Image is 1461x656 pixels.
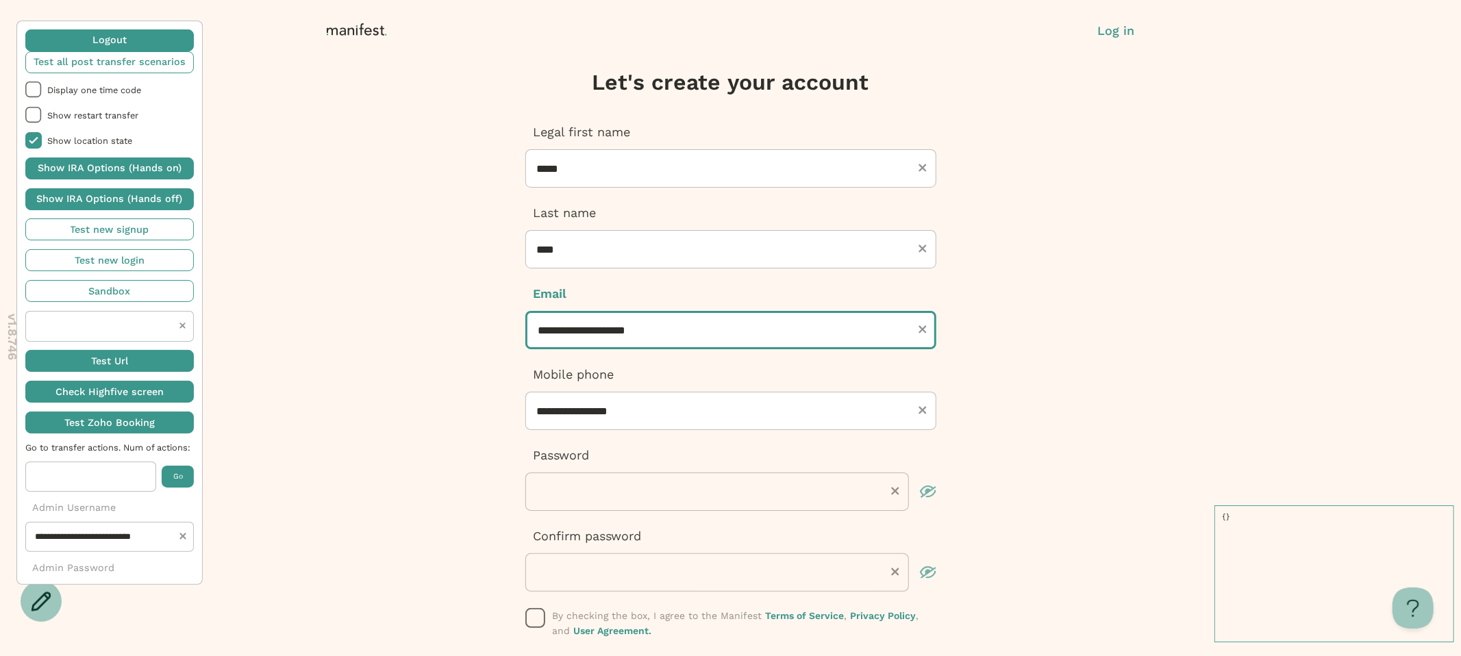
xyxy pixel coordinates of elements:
[25,81,194,98] li: Display one time code
[1098,22,1135,40] button: Log in
[25,381,194,403] button: Check Highfive screen
[574,625,652,636] a: User Agreement.
[553,610,919,636] span: By checking the box, I agree to the Manifest , , and
[25,280,194,302] button: Sandbox
[25,132,194,149] li: Show location state
[25,188,194,210] button: Show IRA Options (Hands off)
[25,107,194,123] li: Show restart transfer
[25,29,194,51] button: Logout
[25,561,194,575] p: Admin Password
[25,157,194,179] button: Show IRA Options (Hands on)
[766,610,845,621] a: Terms of Service
[25,350,194,372] button: Test Url
[525,446,936,464] p: Password
[25,218,194,240] button: Test new signup
[25,442,194,453] span: Go to transfer actions. Num of actions:
[47,85,194,95] span: Display one time code
[525,204,936,222] p: Last name
[162,466,194,488] button: Go
[47,136,194,146] span: Show location state
[25,501,194,515] p: Admin Username
[525,366,936,383] p: Mobile phone
[1393,588,1434,629] iframe: Toggle Customer Support
[525,68,936,96] h3: Let's create your account
[525,123,936,141] p: Legal first name
[47,110,194,121] span: Show restart transfer
[25,412,194,433] button: Test Zoho Booking
[525,527,936,545] p: Confirm password
[851,610,916,621] a: Privacy Policy
[525,285,936,303] p: Email
[1214,505,1454,642] pre: {}
[25,249,194,271] button: Test new login
[3,314,21,360] p: v 1.8.746
[25,51,194,73] button: Test all post transfer scenarios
